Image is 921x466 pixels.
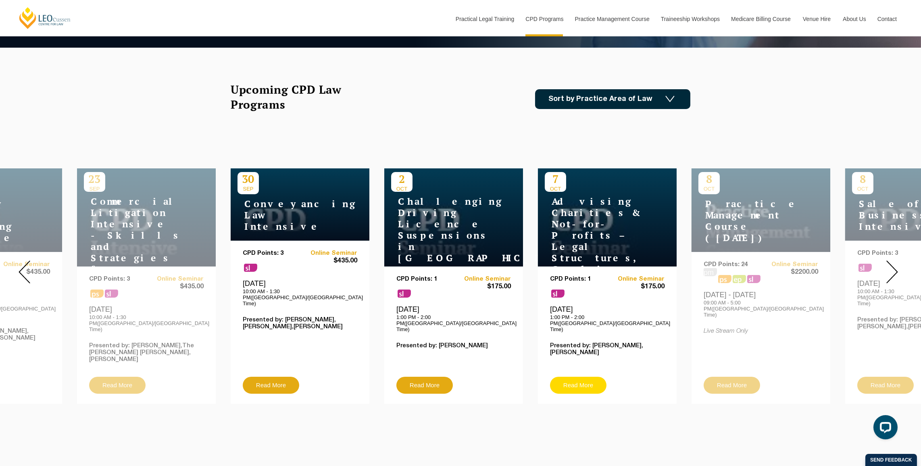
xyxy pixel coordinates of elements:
a: Medicare Billing Course [725,2,797,36]
span: OCT [391,186,413,192]
h4: Conveyancing Law Intensive [238,198,338,232]
h4: Advising Charities & Not-for-Profits – Legal Structures, Compliance & Risk Management [545,196,646,298]
p: Presented by: [PERSON_NAME] [396,342,511,349]
p: 30 [238,172,259,186]
p: Presented by: [PERSON_NAME],[PERSON_NAME],[PERSON_NAME] [243,317,357,330]
a: Sort by Practice Area of Law [535,89,690,109]
a: About Us [837,2,871,36]
span: sl [244,264,257,272]
p: CPD Points: 1 [396,276,454,283]
p: 1:00 PM - 2:00 PM([GEOGRAPHIC_DATA]/[GEOGRAPHIC_DATA] Time) [396,314,511,332]
div: [DATE] [550,305,665,332]
h2: Upcoming CPD Law Programs [231,82,362,112]
p: CPD Points: 3 [243,250,300,257]
a: Practice Management Course [569,2,655,36]
p: 2 [391,172,413,186]
span: sl [398,290,411,298]
a: Read More [243,377,299,394]
p: 10:00 AM - 1:30 PM([GEOGRAPHIC_DATA]/[GEOGRAPHIC_DATA] Time) [243,288,357,306]
a: CPD Programs [519,2,569,36]
p: 7 [545,172,566,186]
span: sl [551,290,565,298]
a: Practical Legal Training [450,2,520,36]
iframe: LiveChat chat widget [867,412,901,446]
span: SEP [238,186,259,192]
a: [PERSON_NAME] Centre for Law [18,6,72,29]
div: [DATE] [396,305,511,332]
img: Icon [665,96,675,103]
p: CPD Points: 1 [550,276,607,283]
span: $175.00 [454,283,511,291]
div: [DATE] [243,279,357,306]
span: $175.00 [607,283,665,291]
a: Contact [871,2,903,36]
img: Prev [19,260,30,283]
p: 1:00 PM - 2:00 PM([GEOGRAPHIC_DATA]/[GEOGRAPHIC_DATA] Time) [550,314,665,332]
span: OCT [545,186,566,192]
a: Venue Hire [797,2,837,36]
a: Online Seminar [607,276,665,283]
a: Traineeship Workshops [655,2,725,36]
h4: Challenging Driving Licence Suspensions in [GEOGRAPHIC_DATA] [391,196,492,264]
span: $435.00 [300,257,357,265]
a: Online Seminar [454,276,511,283]
a: Online Seminar [300,250,357,257]
img: Next [886,260,898,283]
p: Presented by: [PERSON_NAME],[PERSON_NAME] [550,342,665,356]
a: Read More [396,377,453,394]
a: Read More [550,377,606,394]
